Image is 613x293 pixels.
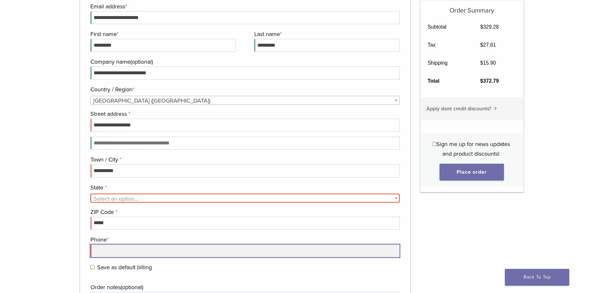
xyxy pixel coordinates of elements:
label: Save as default billing [90,262,398,272]
span: Select an option… [94,195,138,202]
span: (optional) [130,58,153,65]
th: Shipping [420,54,473,72]
th: Tax [420,36,473,54]
span: State [90,194,400,203]
label: State [90,183,398,192]
a: Back To Top [505,269,569,286]
button: Place order [440,164,504,180]
label: Town / City [90,155,398,164]
span: $ [480,24,483,30]
input: Sign me up for news updates and product discounts! [432,142,436,146]
label: Street address [90,109,398,119]
span: (optional) [121,284,143,291]
th: Total [420,72,473,90]
span: Country / Region [90,96,400,105]
bdi: 27.61 [480,42,496,48]
span: Apply store credit discounts? [426,105,491,112]
span: $ [480,60,483,66]
bdi: 329.28 [480,24,499,30]
th: Subtotal [420,18,473,36]
label: Country / Region [90,85,398,94]
label: Company name [90,57,398,67]
label: First name [90,29,234,39]
span: United States (US) [91,96,400,105]
h5: Order Summary [420,0,524,14]
label: Order notes [90,282,398,292]
img: caret.svg [494,107,497,110]
bdi: 372.79 [480,78,499,84]
span: Sign me up for news updates and product discounts! [436,141,510,157]
label: Email address [90,2,398,11]
bdi: 15.90 [480,60,496,66]
span: $ [480,42,483,48]
span: $ [480,78,483,84]
label: Phone [90,235,398,244]
label: ZIP Code [90,207,398,217]
label: Last name [254,29,398,39]
input: Save as default billing [90,265,95,269]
